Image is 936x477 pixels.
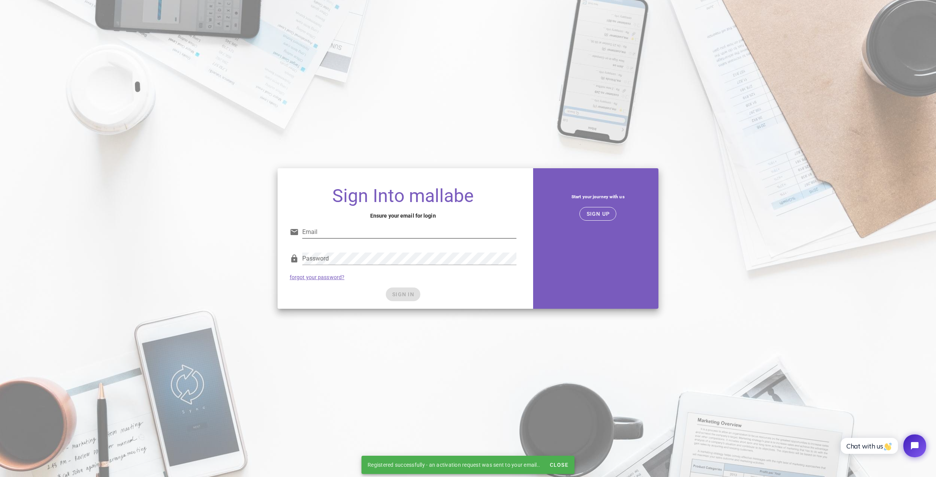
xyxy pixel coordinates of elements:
[361,456,546,474] div: Registered successfully - an activation request was sent to your email..
[544,193,652,201] h5: Start your journey with us
[586,211,610,217] span: SIGN UP
[546,458,571,472] button: Close
[290,212,516,220] h4: Ensure your email for login
[290,274,344,280] a: forgot your password?
[579,207,616,221] button: SIGN UP
[832,428,933,464] iframe: Tidio Chat
[290,186,516,205] h1: Sign Into mallabe
[549,462,568,468] span: Close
